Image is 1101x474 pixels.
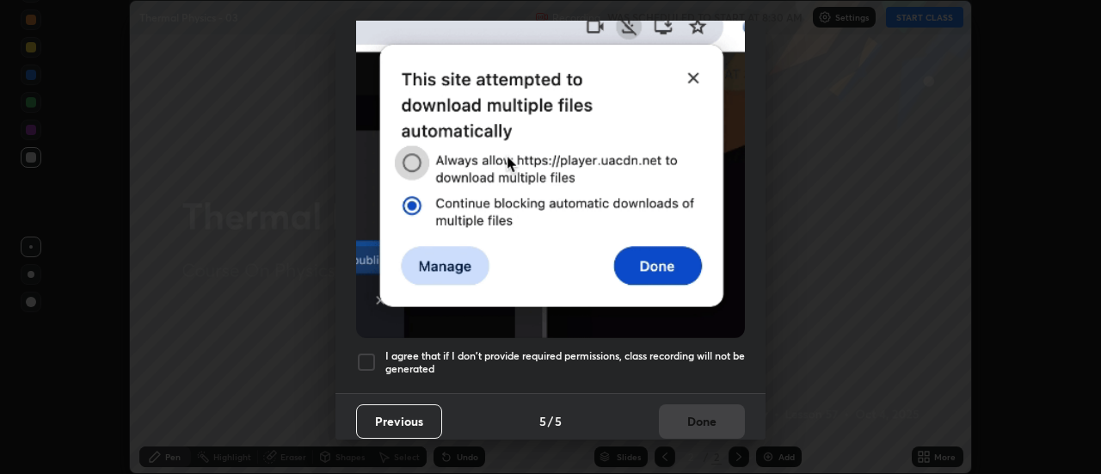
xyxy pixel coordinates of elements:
h4: / [548,412,553,430]
h4: 5 [555,412,562,430]
h5: I agree that if I don't provide required permissions, class recording will not be generated [385,349,745,376]
button: Previous [356,404,442,439]
h4: 5 [539,412,546,430]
